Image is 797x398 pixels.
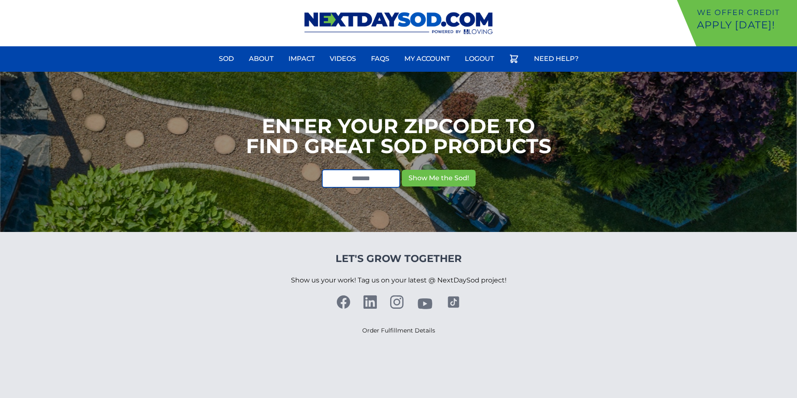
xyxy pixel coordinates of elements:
[291,252,506,265] h4: Let's Grow Together
[362,327,435,334] a: Order Fulfillment Details
[246,116,551,156] h1: Enter your Zipcode to Find Great Sod Products
[214,49,239,69] a: Sod
[697,7,794,18] p: We offer Credit
[291,265,506,295] p: Show us your work! Tag us on your latest @ NextDaySod project!
[283,49,320,69] a: Impact
[366,49,394,69] a: FAQs
[402,170,476,186] button: Show Me the Sod!
[325,49,361,69] a: Videos
[244,49,278,69] a: About
[529,49,584,69] a: Need Help?
[697,18,794,32] p: Apply [DATE]!
[460,49,499,69] a: Logout
[399,49,455,69] a: My Account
